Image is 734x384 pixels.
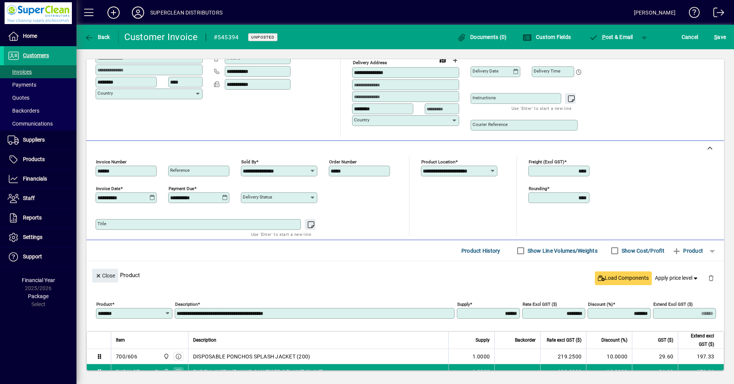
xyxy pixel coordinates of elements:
span: Reports [23,215,42,221]
a: Suppliers [4,131,76,150]
span: Extend excl GST ($) [683,332,714,349]
a: Backorders [4,104,76,117]
span: ost & Email [589,34,633,40]
span: Load Components [598,274,649,282]
div: 199.9000 [545,368,581,376]
a: Logout [708,2,724,26]
app-page-header-button: Delete [702,274,720,281]
td: 179.91 [678,364,724,379]
span: Unposted [251,35,274,40]
app-page-header-button: Close [90,272,120,279]
span: GST ($) [658,336,673,344]
a: Quotes [4,91,76,104]
a: Products [4,150,76,169]
span: Rate excl GST ($) [547,336,581,344]
span: Home [23,33,37,39]
mat-label: Description [175,302,198,307]
label: Show Line Volumes/Weights [526,247,598,255]
span: Financial Year [22,277,55,283]
mat-hint: Use 'Enter' to start a new line [512,104,572,113]
mat-label: Rounding [529,186,547,191]
mat-label: Country [354,117,369,123]
button: Load Components [595,271,652,285]
mat-label: Product [96,302,112,307]
div: 700/606 [116,353,137,360]
a: Payments [4,78,76,91]
button: Add [101,6,126,19]
span: Superclean Distributors [161,352,170,361]
button: Save [712,30,728,44]
div: #545394 [214,31,239,44]
a: Financials [4,169,76,189]
span: Product [672,245,703,257]
span: 1.0000 [473,353,490,360]
a: Home [4,27,76,46]
a: Support [4,247,76,266]
span: Apply price level [655,274,699,282]
td: 10.0000 [586,364,632,379]
mat-label: Discount (%) [588,302,613,307]
span: P [602,34,606,40]
mat-label: Extend excl GST ($) [653,302,693,307]
span: ave [714,31,726,43]
span: Financials [23,176,47,182]
mat-label: Rate excl GST ($) [523,302,557,307]
a: Staff [4,189,76,208]
span: Support [23,253,42,260]
span: Description [193,336,216,344]
td: 10.0000 [586,349,632,364]
span: Supply [476,336,490,344]
mat-label: Reference [170,168,190,173]
mat-label: Delivery date [473,68,499,74]
mat-label: Delivery status [243,194,272,200]
button: Cancel [680,30,700,44]
div: PUR1LCT [116,368,140,376]
mat-label: Sold by [241,159,256,165]
button: Product History [458,244,503,258]
span: Staff [23,195,35,201]
a: View on map [437,54,449,66]
button: Profile [126,6,150,19]
span: Communications [8,121,53,127]
mat-label: Invoice number [96,159,127,165]
span: Back [84,34,110,40]
div: [PERSON_NAME] [634,6,676,19]
span: Products [23,156,45,162]
span: Cancel [682,31,698,43]
a: Settings [4,228,76,247]
span: PURELL INSTANT HAND SANITISER GEL NXT (8x1LT) [193,368,324,376]
span: Discount (%) [601,336,627,344]
mat-label: Payment due [169,186,194,191]
a: Communications [4,117,76,130]
span: Settings [23,234,42,240]
button: Post & Email [585,30,637,44]
mat-label: Courier Reference [473,122,508,127]
mat-label: Instructions [473,95,496,100]
span: Superclean Distributors [161,368,170,376]
td: 29.60 [632,349,678,364]
span: Documents (0) [457,34,507,40]
span: Item [116,336,125,344]
label: Show Cost/Profit [620,247,664,255]
span: Close [95,269,115,282]
span: Backorder [515,336,536,344]
a: Reports [4,208,76,227]
span: Backorders [8,108,39,114]
span: DISPOSABLE PONCHOS SPLASH JACKET (200) [193,353,310,360]
app-page-header-button: Back [76,30,119,44]
mat-label: Supply [457,302,470,307]
span: Invoices [8,69,32,75]
span: Custom Fields [523,34,571,40]
mat-label: Country [97,90,113,96]
button: Back [83,30,112,44]
div: Customer Invoice [124,31,198,43]
span: Customers [23,52,49,58]
span: Suppliers [23,137,45,143]
mat-label: Product location [421,159,455,165]
button: Product [668,244,707,258]
a: Invoices [4,65,76,78]
mat-label: Order number [329,159,357,165]
button: Close [92,269,118,282]
td: 26.99 [632,364,678,379]
button: Custom Fields [521,30,573,44]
